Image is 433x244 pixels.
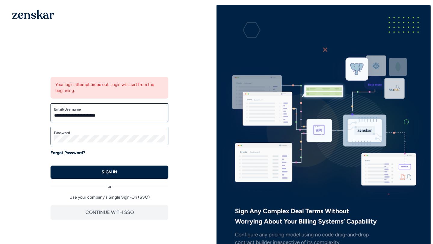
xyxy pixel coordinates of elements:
[51,166,168,179] button: SIGN IN
[51,194,168,200] p: Use your company's Single Sign-On (SSO)
[51,150,85,156] a: Forgot Password?
[51,179,168,190] div: or
[54,107,165,112] label: Email/Username
[51,77,168,99] div: Your login attempt timed out. Login will start from the beginning.
[54,130,165,135] label: Password
[102,169,117,175] p: SIGN IN
[51,205,168,220] button: CONTINUE WITH SSO
[12,10,54,19] img: 1OGAJ2xQqyY4LXKgY66KYq0eOWRCkrZdAb3gUhuVAqdWPZE9SRJmCz+oDMSn4zDLXe31Ii730ItAGKgCKgCCgCikA4Av8PJUP...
